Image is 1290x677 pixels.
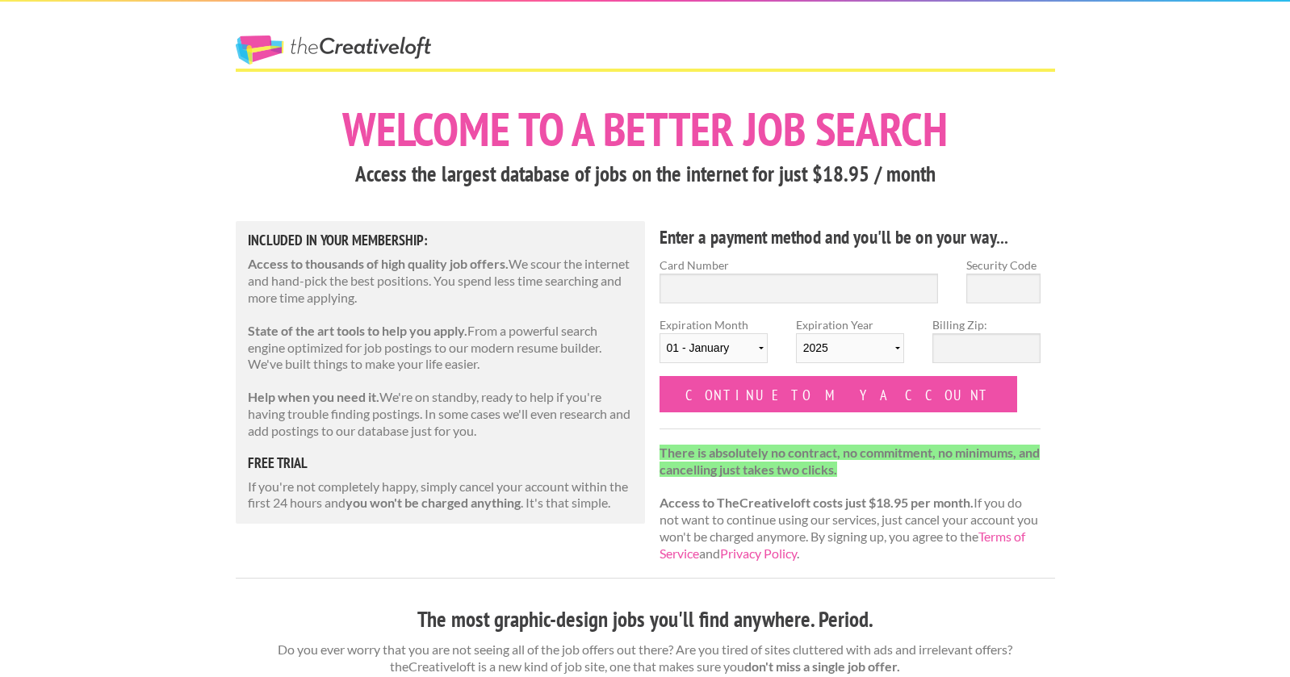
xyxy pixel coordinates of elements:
[236,604,1055,635] h3: The most graphic-design jobs you'll find anywhere. Period.
[248,256,634,306] p: We scour the internet and hand-pick the best positions. You spend less time searching and more ti...
[248,478,634,512] p: If you're not completely happy, simply cancel your account within the first 24 hours and . It's t...
[660,257,939,274] label: Card Number
[248,323,634,373] p: From a powerful search engine optimized for job postings to our modern resume builder. We've buil...
[932,316,1041,333] label: Billing Zip:
[248,233,634,248] h5: Included in Your Membership:
[660,445,1040,477] strong: There is absolutely no contract, no commitment, no minimums, and cancelling just takes two clicks.
[660,495,974,510] strong: Access to TheCreativeloft costs just $18.95 per month.
[660,445,1041,562] p: If you do not want to continue using our services, just cancel your account you won't be charged ...
[248,456,634,470] h5: free trial
[660,376,1018,412] input: Continue to my account
[236,106,1055,153] h1: Welcome to a better job search
[346,495,521,510] strong: you won't be charged anything
[796,316,904,376] label: Expiration Year
[248,256,509,271] strong: Access to thousands of high quality job offers.
[248,389,634,439] p: We're on standby, ready to help if you're having trouble finding postings. In some cases we'll ev...
[660,529,1025,561] a: Terms of Service
[720,545,797,561] a: Privacy Policy
[660,333,768,363] select: Expiration Month
[660,224,1041,250] h4: Enter a payment method and you'll be on your way...
[248,389,379,404] strong: Help when you need it.
[796,333,904,363] select: Expiration Year
[248,323,467,338] strong: State of the art tools to help you apply.
[744,658,900,674] strong: don't miss a single job offer.
[236,159,1055,190] h3: Access the largest database of jobs on the internet for just $18.95 / month
[966,257,1041,274] label: Security Code
[236,36,431,65] a: The Creative Loft
[660,316,768,376] label: Expiration Month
